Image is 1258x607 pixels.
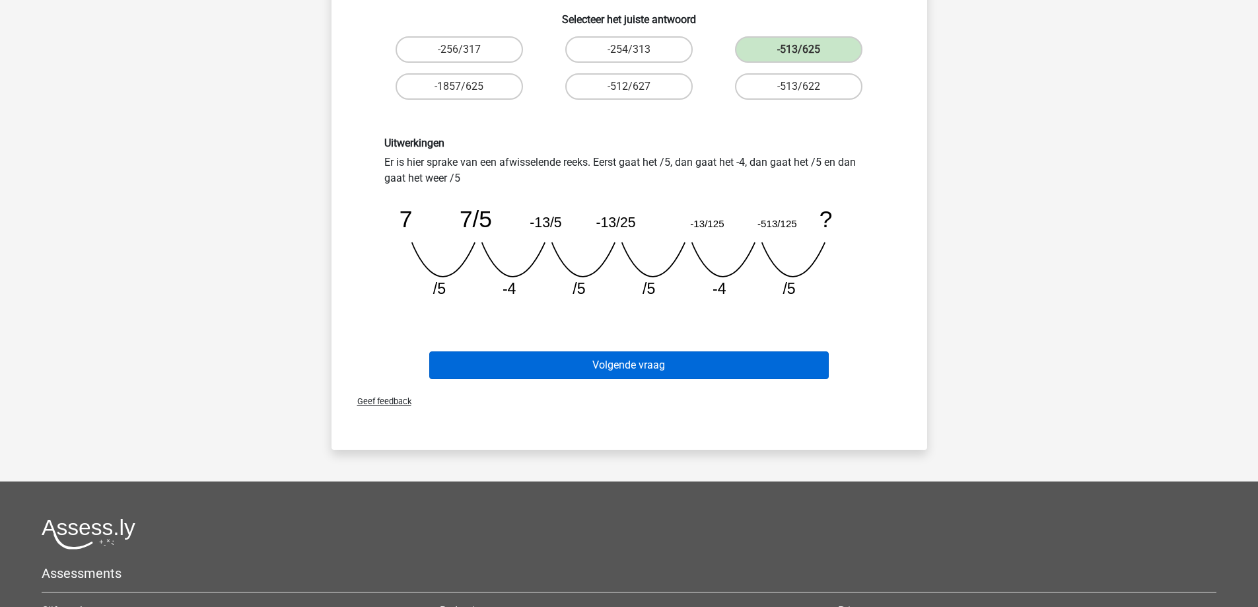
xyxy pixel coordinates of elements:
tspan: /5 [783,280,795,297]
tspan: -4 [713,280,726,297]
label: -513/622 [735,73,862,100]
label: -513/625 [735,36,862,63]
tspan: -513/125 [757,218,797,229]
img: Assessly logo [42,518,135,550]
tspan: /5 [433,280,445,297]
span: Geef feedback [347,396,411,406]
label: -254/313 [565,36,693,63]
tspan: 7/5 [459,206,491,232]
tspan: ? [819,206,832,232]
tspan: 7 [399,206,412,232]
h6: Selecteer het juiste antwoord [353,3,906,26]
tspan: /5 [643,280,655,297]
label: -1857/625 [396,73,523,100]
tspan: -13/125 [690,218,724,229]
tspan: /5 [573,280,585,297]
label: -256/317 [396,36,523,63]
div: Er is hier sprake van een afwisselende reeks. Eerst gaat het /5, dan gaat het -4, dan gaat het /5... [374,137,884,309]
h5: Assessments [42,565,1216,581]
tspan: -13/25 [596,215,635,230]
label: -512/627 [565,73,693,100]
tspan: -4 [502,280,516,297]
h6: Uitwerkingen [384,137,874,149]
button: Volgende vraag [429,351,829,379]
tspan: -13/5 [530,215,561,230]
